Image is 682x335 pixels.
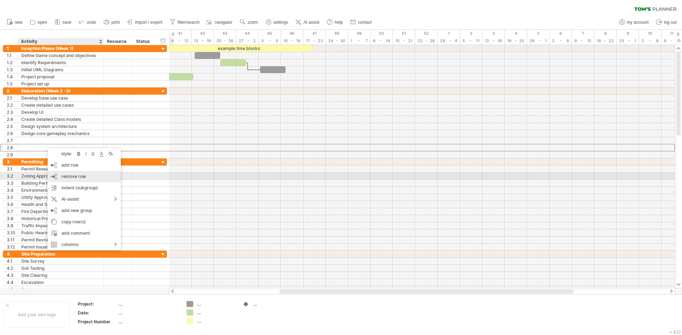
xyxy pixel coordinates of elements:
[87,20,96,25] span: undo
[205,18,234,27] a: navigator
[7,236,17,243] div: 3.11
[48,194,121,205] div: AI-assist
[7,116,17,123] div: 2.4
[393,30,415,37] div: 51
[21,116,100,123] div: Create detailed Class models
[7,59,17,66] div: 1.2
[7,109,17,116] div: 2.3
[617,30,639,37] div: 9
[7,229,17,236] div: 3.10
[21,279,100,286] div: Excavation
[21,194,100,201] div: Utility Approvals
[438,30,460,37] div: 1
[107,38,129,45] div: Resource
[7,187,17,194] div: 3.4
[460,37,482,45] div: 5 - 11
[21,45,100,52] div: Inception Phase (Week 1)
[7,95,17,101] div: 2.1
[21,130,100,137] div: Design core gameplay mechanics
[505,37,527,45] div: 19 - 25
[7,73,17,80] div: 1.4
[136,38,152,45] div: Status
[460,30,482,37] div: 2
[21,38,99,45] div: Activity
[572,37,594,45] div: 9 - 15
[21,73,100,80] div: Project proposal
[7,222,17,229] div: 3.9
[78,319,117,325] div: Project Number
[191,37,214,45] div: 13 - 19
[7,215,17,222] div: 3.8
[61,174,86,179] span: remove row
[348,18,374,27] a: contact
[281,37,303,45] div: 10 - 16
[214,30,236,37] div: 43
[169,30,191,37] div: 41
[7,80,17,87] div: 1.5
[135,20,162,25] span: import / export
[335,20,343,25] span: help
[326,30,348,37] div: 48
[348,30,370,37] div: 49
[7,251,17,257] div: 4
[259,37,281,45] div: 3 - 9
[654,18,679,27] a: log out
[21,222,100,229] div: Traffic Impact Studies
[21,166,100,172] div: Permit Research
[274,20,288,25] span: settings
[125,18,164,27] a: import / export
[7,201,17,208] div: 3.6
[7,194,17,201] div: 3.5
[215,20,232,25] span: navigator
[527,37,550,45] div: 26 - 1
[550,30,572,37] div: 6
[415,30,438,37] div: 52
[112,20,120,25] span: print
[627,20,649,25] span: my account
[281,30,303,37] div: 46
[28,18,49,27] a: open
[7,279,17,286] div: 4.4
[77,18,98,27] a: undo
[21,215,100,222] div: Historical Preservation Approval
[21,123,100,130] div: Design system architecture
[21,158,100,165] div: Permitting
[527,30,550,37] div: 5
[482,30,505,37] div: 3
[236,37,259,45] div: 27 - 2
[21,88,100,94] div: Elaboration (Week 2 -3)
[325,18,345,27] a: help
[7,144,17,151] div: 2.8
[594,30,617,37] div: 8
[358,20,372,25] span: contact
[294,18,321,27] a: AI assist
[303,30,326,37] div: 47
[248,20,258,25] span: zoom
[303,37,326,45] div: 17 - 23
[48,239,121,250] div: columns
[21,187,100,194] div: Environmental Permits
[50,151,75,156] div: style:
[118,301,178,307] div: ....
[21,229,100,236] div: Public Hearings
[53,18,74,27] a: save
[7,244,17,250] div: 3.12
[168,18,202,27] a: filter/search
[7,166,17,172] div: 3.1
[118,319,178,325] div: ....
[197,318,236,324] div: ....
[253,301,292,307] div: ....
[78,301,117,307] div: Project:
[21,236,100,243] div: Permit Revisions
[21,201,100,208] div: Health and Safety Permits
[191,30,214,37] div: 42
[370,30,393,37] div: 50
[7,180,17,186] div: 3.3
[7,52,17,59] div: 1.1
[482,37,505,45] div: 12 - 18
[7,102,17,108] div: 2.2
[21,258,100,264] div: Site Survey
[7,265,17,272] div: 4.2
[21,109,100,116] div: Develop UI
[78,310,117,316] div: Date:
